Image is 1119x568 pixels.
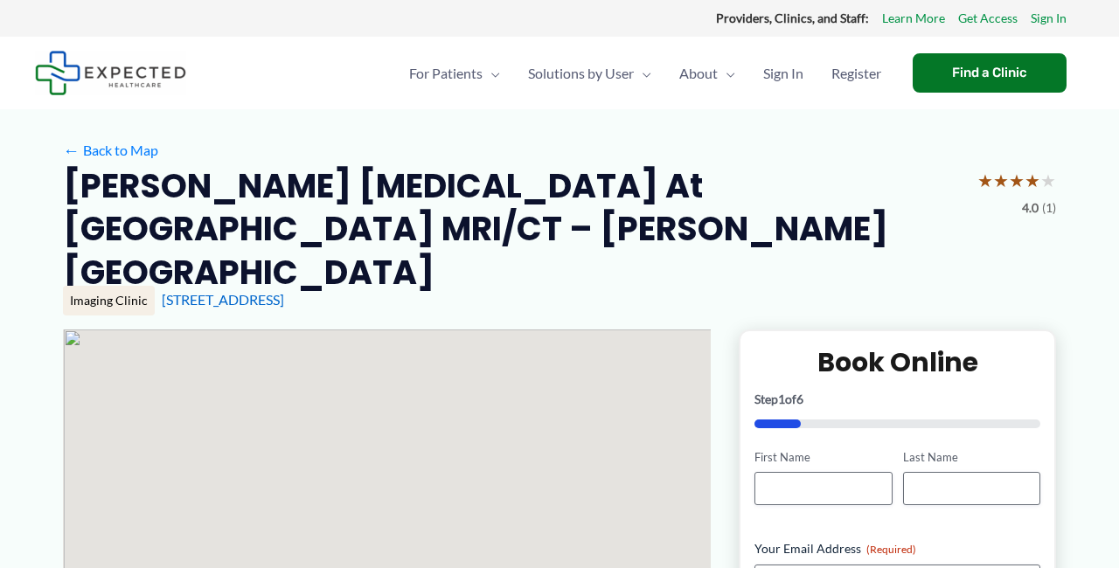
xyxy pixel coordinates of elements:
[679,43,718,104] span: About
[778,391,785,406] span: 1
[1025,164,1040,197] span: ★
[718,43,735,104] span: Menu Toggle
[634,43,651,104] span: Menu Toggle
[817,43,895,104] a: Register
[1042,197,1056,219] span: (1)
[162,291,284,308] a: [STREET_ADDRESS]
[754,345,1040,379] h2: Book Online
[409,43,483,104] span: For Patients
[1022,197,1039,219] span: 4.0
[977,164,993,197] span: ★
[754,449,892,466] label: First Name
[796,391,803,406] span: 6
[716,10,869,25] strong: Providers, Clinics, and Staff:
[1031,7,1067,30] a: Sign In
[749,43,817,104] a: Sign In
[514,43,665,104] a: Solutions by UserMenu Toggle
[35,51,186,95] img: Expected Healthcare Logo - side, dark font, small
[1040,164,1056,197] span: ★
[63,164,963,294] h2: [PERSON_NAME] [MEDICAL_DATA] at [GEOGRAPHIC_DATA] MRI/CT – [PERSON_NAME][GEOGRAPHIC_DATA]
[754,393,1040,405] p: Step of
[958,7,1018,30] a: Get Access
[395,43,514,104] a: For PatientsMenu Toggle
[903,449,1040,466] label: Last Name
[882,7,945,30] a: Learn More
[63,142,80,158] span: ←
[665,43,749,104] a: AboutMenu Toggle
[528,43,634,104] span: Solutions by User
[63,286,155,315] div: Imaging Clinic
[754,540,1040,558] label: Your Email Address
[763,43,803,104] span: Sign In
[63,137,158,163] a: ←Back to Map
[395,43,895,104] nav: Primary Site Navigation
[913,53,1067,93] a: Find a Clinic
[483,43,500,104] span: Menu Toggle
[1009,164,1025,197] span: ★
[831,43,881,104] span: Register
[866,543,916,556] span: (Required)
[993,164,1009,197] span: ★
